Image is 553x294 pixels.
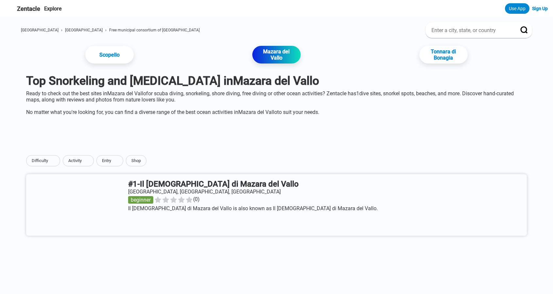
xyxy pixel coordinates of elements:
[419,46,468,64] a: Tonnara di Bonagia
[83,158,88,163] img: dropdown caret
[505,3,529,14] a: Use App
[5,3,40,14] a: Zentacle logoZentacle
[32,158,48,163] span: Difficulty
[105,28,107,32] span: ›
[68,158,82,163] span: Activity
[21,28,59,32] a: [GEOGRAPHIC_DATA]
[126,155,146,166] a: Shop
[112,158,118,163] img: dropdown caret
[85,46,134,64] a: Scopello
[252,46,301,64] a: Mazara del Vallo
[102,158,111,163] span: Entry
[65,28,103,32] a: [GEOGRAPHIC_DATA]
[532,6,548,11] a: Sign Up
[431,27,511,34] input: Enter a city, state, or country
[63,155,96,166] button: Activitydropdown caret
[61,28,62,32] span: ›
[96,155,126,166] button: Entrydropdown caret
[5,3,16,14] img: Zentacle logo
[26,74,527,88] h1: Top Snorkeling and [MEDICAL_DATA] in Mazara del Vallo
[49,158,55,163] img: dropdown caret
[109,28,200,32] a: Free municipal consortium of [GEOGRAPHIC_DATA]
[17,5,40,12] span: Zentacle
[44,6,62,12] a: Explore
[26,155,63,166] button: Difficultydropdown caret
[21,90,532,115] div: Ready to check out the best sites in Mazara del Vallo for scuba diving, snorkeling, shore diving,...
